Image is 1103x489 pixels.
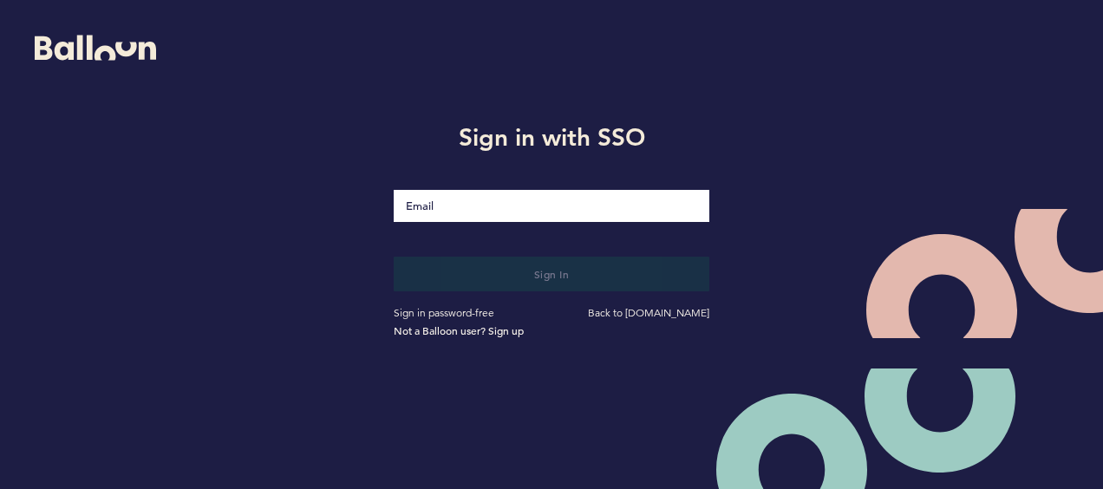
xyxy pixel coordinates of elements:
[394,257,709,291] button: Sign in
[588,306,709,319] a: Back to [DOMAIN_NAME]
[381,120,722,154] h1: Sign in with SSO
[394,190,709,222] input: Email
[394,323,524,337] a: Not a Balloon user? Sign up
[534,267,570,281] span: Sign in
[394,306,494,319] a: Sign in password-free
